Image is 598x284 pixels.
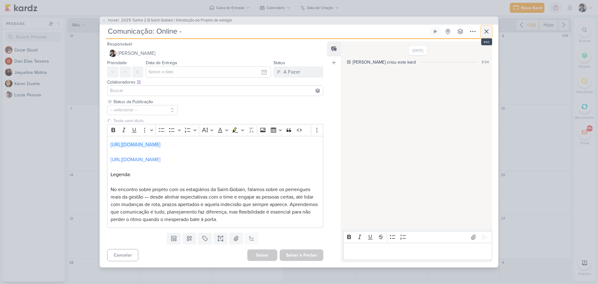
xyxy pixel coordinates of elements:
label: Prioridade [107,60,127,65]
input: Texto sem título [112,118,323,124]
label: Responsável [107,41,132,47]
div: [PERSON_NAME] criou este kard [353,59,416,65]
span: No encontro sobre projeto com os estagiários da Saint-Gobain, falamos sobre os perrengues reais d... [111,186,318,223]
button: -- selecionar -- [107,105,178,115]
div: A Fazer [283,68,300,76]
input: Select a date [146,66,271,78]
label: Status da Publicação [113,99,178,105]
span: [PERSON_NAME] [118,50,155,57]
div: Editor toolbar [107,124,323,136]
a: [URL][DOMAIN_NAME] [111,156,160,163]
button: [PERSON_NAME] [107,48,323,59]
input: Kard Sem Título [106,26,429,37]
div: Editor toolbar [343,231,492,243]
div: Ligar relógio [433,29,438,34]
label: Data de Entrega [146,60,177,65]
div: Colaboradores [107,79,323,85]
button: Cancelar [107,249,138,261]
img: Pedro Luahn Simões [109,50,116,57]
a: [URL][DOMAIN_NAME] [111,142,160,148]
div: esc [481,38,492,45]
span: PS3487 [107,18,120,23]
button: A Fazer [273,66,323,78]
p: Legenda: [111,171,320,178]
div: Editor editing area: main [343,243,492,260]
div: 9:54 [482,59,489,65]
div: Editor editing area: main [107,136,323,228]
input: Buscar [109,87,322,94]
button: PS3487 2025 Turma 2 B Saint Gobain | Introdução ao Projeto de estágio [102,17,232,24]
span: 2025 Turma 2 B Saint Gobain | Introdução ao Projeto de estágio [121,17,232,24]
label: Status [273,60,285,65]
